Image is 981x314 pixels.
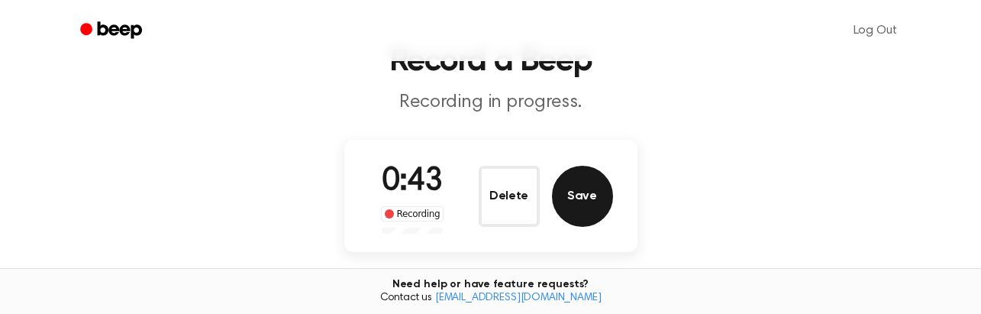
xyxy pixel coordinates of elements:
[838,12,912,49] a: Log Out
[9,292,972,306] span: Contact us
[100,46,882,78] h1: Record a Beep
[198,90,784,115] p: Recording in progress.
[479,166,540,227] button: Delete Audio Record
[382,166,443,198] span: 0:43
[381,206,444,222] div: Recording
[69,16,156,46] a: Beep
[435,293,602,303] a: [EMAIL_ADDRESS][DOMAIN_NAME]
[552,166,613,227] button: Save Audio Record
